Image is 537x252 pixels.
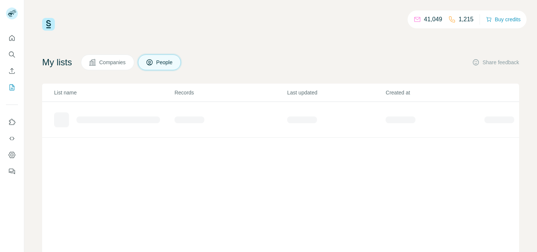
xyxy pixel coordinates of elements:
p: List name [54,89,174,96]
button: Quick start [6,31,18,45]
button: Use Surfe on LinkedIn [6,115,18,129]
p: 41,049 [424,15,442,24]
p: 1,215 [459,15,474,24]
button: Feedback [6,165,18,178]
p: Records [175,89,286,96]
button: Buy credits [486,14,521,25]
button: My lists [6,81,18,94]
h4: My lists [42,56,72,68]
p: Last updated [287,89,385,96]
span: People [156,59,173,66]
button: Enrich CSV [6,64,18,78]
img: Surfe Logo [42,18,55,31]
button: Dashboard [6,148,18,162]
p: Created at [386,89,483,96]
button: Use Surfe API [6,132,18,145]
button: Search [6,48,18,61]
span: Companies [99,59,126,66]
button: Share feedback [472,59,519,66]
